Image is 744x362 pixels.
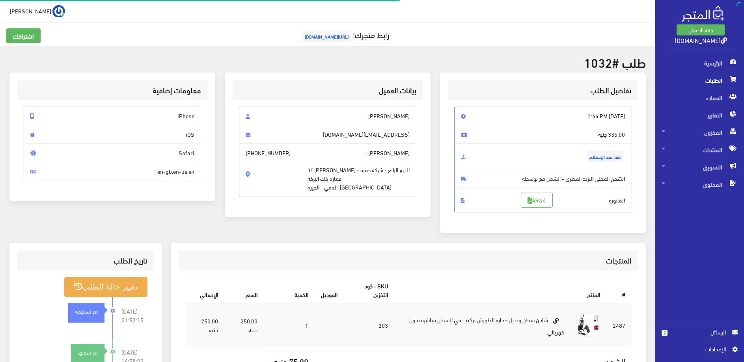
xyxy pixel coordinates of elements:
[454,125,632,144] span: 335.00 جنيه
[24,162,201,181] span: en-gb,en-us,en
[655,72,744,89] a: الطلبات
[677,24,725,35] a: باقة الأعمال
[75,306,98,315] strong: تم تسليمه
[302,30,351,42] span: [URL][DOMAIN_NAME]
[24,87,201,94] h3: معلومات إضافية
[662,72,738,89] span: الطلبات
[606,277,632,303] th: #
[24,143,201,162] span: Safari
[655,54,744,72] a: الرئيسية
[587,150,623,162] span: نقدا عند الإستلام
[662,176,738,193] span: المحتوى
[185,257,632,264] h3: المنتجات
[662,345,738,357] a: اﻹعدادات
[454,169,632,188] span: الشحن المحلي البريد المصري - الشحن مع بوسطه
[662,330,668,336] span: 2
[6,5,65,17] a: ... [PERSON_NAME]...
[71,348,104,356] div: تم شحنها
[655,89,744,106] a: العملاء
[264,277,315,303] th: الكمية
[655,124,744,141] a: المخزون
[264,303,315,347] td: 1
[185,277,225,303] th: اﻹجمالي
[682,6,724,22] img: .
[344,277,394,303] th: SKU - كود التخزين
[239,143,416,197] span: [PERSON_NAME] -
[300,27,389,42] a: رابط متجرك:[URL][DOMAIN_NAME]
[521,193,553,208] a: #944
[185,303,225,347] td: 250.00 جنيه
[24,257,147,264] h3: تاريخ الطلب
[655,176,744,193] a: المحتوى
[606,303,632,347] td: 2487
[224,277,263,303] th: السعر
[675,34,727,46] a: [DOMAIN_NAME]
[52,5,65,18] img: ...
[662,141,738,158] span: المنتجات
[24,106,201,125] span: iPhone
[394,303,570,347] td: شاحن سخان وبديل حجارة الطورش تركيب في السخان مباشرة بدون كهربائي
[239,87,416,94] h3: بيانات العميل
[668,345,725,353] span: اﻹعدادات
[9,308,39,338] iframe: Drift Widget Chat Controller
[246,149,291,157] span: [PHONE_NUMBER]
[655,141,744,158] a: المنتجات
[6,28,41,43] a: اشتراكك
[454,187,632,213] span: الفاتورة
[121,307,147,324] span: [DATE] 01:52:15
[655,106,744,124] a: التقارير
[315,277,344,303] th: الموديل
[662,89,738,106] span: العملاء
[394,277,606,303] th: المنتج
[662,106,738,124] span: التقارير
[674,328,726,336] span: الرسائل
[662,124,738,141] span: المخزون
[6,6,51,16] span: [PERSON_NAME]...
[224,303,263,347] td: 250.00 جنيه
[9,55,646,69] h2: طلب #1032
[662,54,738,72] span: الرئيسية
[454,87,632,94] h3: تفاصيل الطلب
[662,158,738,176] span: التسويق
[239,125,416,144] span: [EMAIL_ADDRESS][DOMAIN_NAME]
[64,277,147,297] button: تغيير حالة الطلب
[308,157,410,191] span: ٦٢ [PERSON_NAME] - الدور الرابع - شركه حمزه عماره بنك البركه الدقي - الجيزة, [GEOGRAPHIC_DATA]
[454,106,632,125] span: [DATE] 1:44 PM
[662,328,738,345] a: 2 الرسائل
[344,303,394,347] td: 203
[239,106,416,125] span: [PERSON_NAME]
[24,125,201,144] span: iOS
